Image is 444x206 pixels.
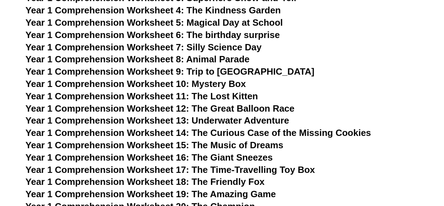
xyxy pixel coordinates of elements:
[26,54,250,64] a: Year 1 Comprehension Worksheet 8: Animal Parade
[26,189,276,199] a: Year 1 Comprehension Worksheet 19: The Amazing Game
[26,5,281,15] a: Year 1 Comprehension Worksheet 4: The Kindness Garden
[26,115,289,126] a: Year 1 Comprehension Worksheet 13: Underwater Adventure
[327,126,444,206] iframe: Chat Widget
[26,17,283,28] a: Year 1 Comprehension Worksheet 5: Magical Day at School
[26,140,284,150] a: Year 1 Comprehension Worksheet 15: The Music of Dreams
[26,30,280,40] a: Year 1 Comprehension Worksheet 6: The birthday surprise
[26,91,258,101] a: Year 1 Comprehension Worksheet 11: The Lost Kitten
[26,164,315,175] a: Year 1 Comprehension Worksheet 17: The Time-Travelling Toy Box
[26,127,371,138] a: Year 1 Comprehension Worksheet 14: The Curious Case of the Missing Cookies
[26,103,294,114] a: Year 1 Comprehension Worksheet 12: The Great Balloon Race
[26,42,262,52] a: Year 1 Comprehension Worksheet 7: Silly Science Day
[26,152,273,163] a: Year 1 Comprehension Worksheet 16: The Giant Sneezes
[26,79,246,89] a: Year 1 Comprehension Worksheet 10: Mystery Box
[26,176,265,187] a: Year 1 Comprehension Worksheet 18: The Friendly Fox
[26,66,314,77] a: Year 1 Comprehension Worksheet 9: Trip to [GEOGRAPHIC_DATA]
